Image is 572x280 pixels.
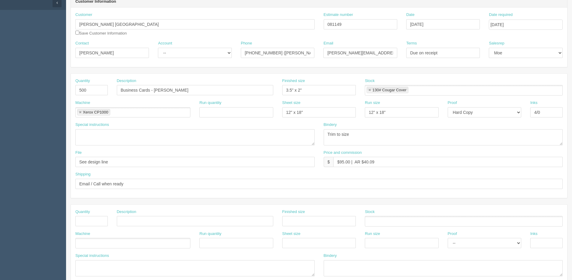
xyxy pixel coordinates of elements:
label: Special instructions [75,253,109,259]
label: Inks [530,100,537,106]
label: Finished size [282,209,305,215]
label: Machine [75,100,90,106]
label: Run quantity [199,231,221,237]
label: Date [406,12,414,18]
label: Estimate number [324,12,353,18]
label: Sheet size [282,100,301,106]
label: Description [117,78,136,84]
label: Run size [365,100,380,106]
div: Xerox CP1000 [83,110,108,114]
label: File [75,150,82,156]
label: Machine [75,231,90,237]
label: Salesrep [489,41,504,46]
label: Date required [489,12,513,18]
label: Customer [75,12,92,18]
div: Save Customer Information [75,12,315,36]
div: 130# Cougar Cover [372,88,406,92]
textarea: Trim to size [324,129,563,145]
label: Quantity [75,78,90,84]
label: Proof [448,231,457,237]
label: Run quantity [199,100,221,106]
label: Run size [365,231,380,237]
label: Price and commission [324,150,362,156]
label: Proof [448,100,457,106]
label: Contact [75,41,89,46]
div: $ [324,157,334,167]
label: Special instructions [75,122,109,128]
input: Enter customer name [75,19,315,29]
label: Stock [365,78,375,84]
label: Sheet size [282,231,301,237]
label: Terms [406,41,417,46]
label: Account [158,41,172,46]
label: Stock [365,209,375,215]
label: Inks [530,231,537,237]
label: Shipping [75,172,91,177]
label: Email [323,41,333,46]
label: Finished size [282,78,305,84]
label: Phone [241,41,252,46]
label: Bindery [324,122,337,128]
label: Bindery [324,253,337,259]
label: Description [117,209,136,215]
label: Quantity [75,209,90,215]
